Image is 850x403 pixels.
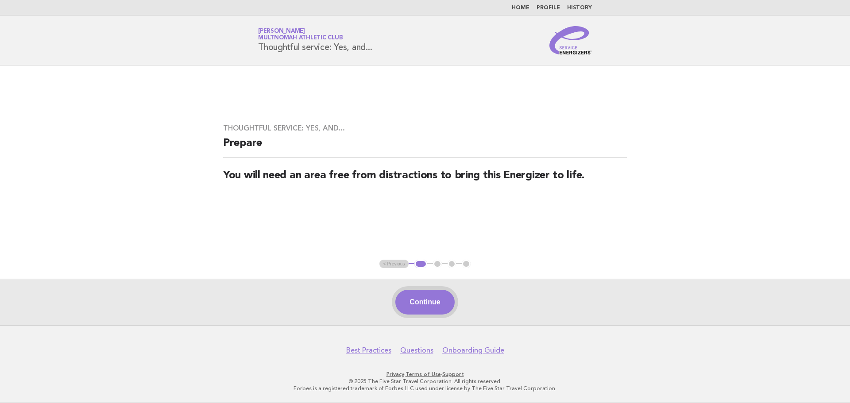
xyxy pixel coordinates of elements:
p: Forbes is a registered trademark of Forbes LLC used under license by The Five Star Travel Corpora... [154,385,696,392]
img: Service Energizers [549,26,592,54]
p: © 2025 The Five Star Travel Corporation. All rights reserved. [154,378,696,385]
a: Support [442,371,464,377]
a: Questions [400,346,433,355]
a: Terms of Use [406,371,441,377]
a: Privacy [386,371,404,377]
a: Onboarding Guide [442,346,504,355]
button: Continue [395,290,454,315]
a: [PERSON_NAME]Multnomah Athletic Club [258,28,343,41]
a: History [567,5,592,11]
button: 1 [414,260,427,269]
p: · · [154,371,696,378]
h2: You will need an area free from distractions to bring this Energizer to life. [223,169,627,190]
h2: Prepare [223,136,627,158]
span: Multnomah Athletic Club [258,35,343,41]
a: Profile [537,5,560,11]
h1: Thoughtful service: Yes, and... [258,29,372,52]
a: Best Practices [346,346,391,355]
h3: Thoughtful service: Yes, and... [223,124,627,133]
a: Home [512,5,529,11]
